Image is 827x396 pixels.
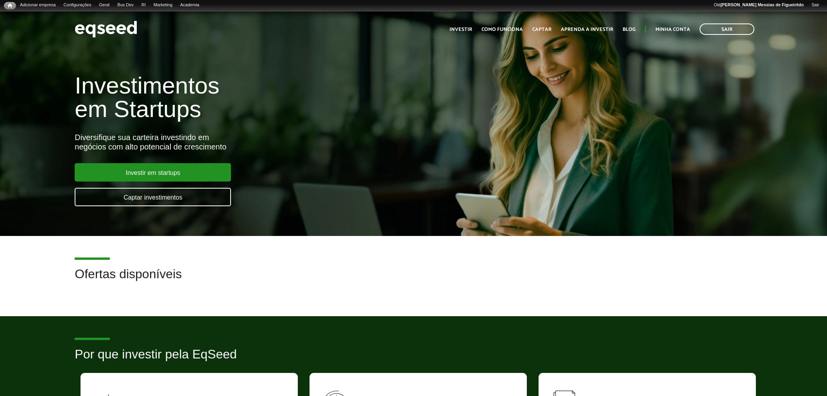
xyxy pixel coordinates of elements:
a: Blog [623,27,635,32]
a: Olá[PERSON_NAME] Messias de Figueirêdo [710,2,807,8]
a: Configurações [60,2,95,8]
a: Academia [176,2,203,8]
h1: Investimentos em Startups [75,74,476,121]
a: Investir [449,27,472,32]
a: Geral [95,2,113,8]
a: Aprenda a investir [561,27,613,32]
a: Sair [700,23,754,35]
a: Adicionar empresa [16,2,60,8]
a: Início [4,2,16,9]
span: Início [8,3,12,8]
a: Investir em startups [75,163,231,182]
h2: Por que investir pela EqSeed [75,347,752,373]
strong: [PERSON_NAME] Messias de Figueirêdo [720,2,804,7]
div: Diversifique sua carteira investindo em negócios com alto potencial de crescimento [75,133,476,151]
a: Como funciona [482,27,523,32]
a: Marketing [150,2,176,8]
a: RI [138,2,150,8]
a: Minha conta [655,27,690,32]
a: Captar [532,27,551,32]
a: Sair [807,2,823,8]
h2: Ofertas disponíveis [75,267,752,293]
a: Captar investimentos [75,188,231,206]
img: EqSeed [75,19,137,40]
a: Bus Dev [113,2,138,8]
